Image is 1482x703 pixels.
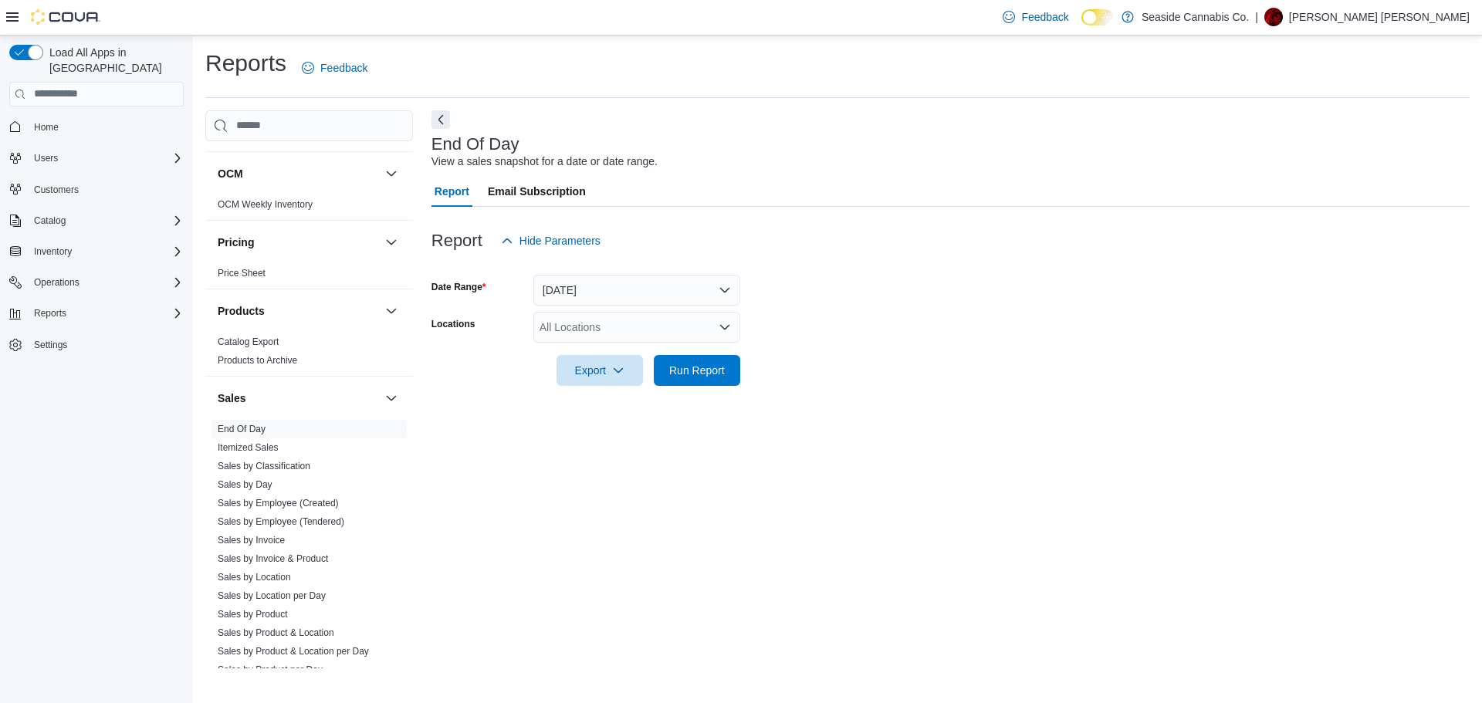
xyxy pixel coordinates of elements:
[218,479,272,490] a: Sales by Day
[533,275,740,306] button: [DATE]
[34,152,58,164] span: Users
[218,553,328,564] a: Sales by Invoice & Product
[218,460,310,472] span: Sales by Classification
[431,281,486,293] label: Date Range
[431,135,519,154] h3: End Of Day
[296,52,374,83] a: Feedback
[34,121,59,134] span: Home
[34,184,79,196] span: Customers
[1081,9,1114,25] input: Dark Mode
[218,423,266,435] span: End Of Day
[1255,8,1258,26] p: |
[28,336,73,354] a: Settings
[218,198,313,211] span: OCM Weekly Inventory
[218,235,379,250] button: Pricing
[218,535,285,546] a: Sales by Invoice
[218,572,291,583] a: Sales by Location
[218,268,266,279] a: Price Sheet
[431,318,475,330] label: Locations
[435,176,469,207] span: Report
[205,48,286,79] h1: Reports
[218,553,328,565] span: Sales by Invoice & Product
[488,176,586,207] span: Email Subscription
[34,245,72,258] span: Inventory
[218,166,243,181] h3: OCM
[218,390,379,406] button: Sales
[34,339,67,351] span: Settings
[28,211,184,230] span: Catalog
[218,645,369,657] span: Sales by Product & Location per Day
[28,181,85,199] a: Customers
[3,302,190,324] button: Reports
[218,478,272,491] span: Sales by Day
[218,516,344,527] a: Sales by Employee (Tendered)
[218,664,323,675] a: Sales by Product per Day
[218,497,339,509] span: Sales by Employee (Created)
[3,116,190,138] button: Home
[3,241,190,262] button: Inventory
[218,515,344,528] span: Sales by Employee (Tendered)
[1081,25,1082,26] span: Dark Mode
[34,215,66,227] span: Catalog
[431,154,658,170] div: View a sales snapshot for a date or date range.
[1142,8,1249,26] p: Seaside Cannabis Co.
[28,180,184,199] span: Customers
[218,590,326,602] span: Sales by Location per Day
[218,534,285,546] span: Sales by Invoice
[218,354,297,367] span: Products to Archive
[218,646,369,657] a: Sales by Product & Location per Day
[218,664,323,676] span: Sales by Product per Day
[28,304,73,323] button: Reports
[218,608,288,620] span: Sales by Product
[382,389,401,407] button: Sales
[996,2,1074,32] a: Feedback
[3,272,190,293] button: Operations
[218,424,266,434] a: End Of Day
[28,242,184,261] span: Inventory
[218,441,279,454] span: Itemized Sales
[3,333,190,356] button: Settings
[218,609,288,620] a: Sales by Product
[1021,9,1068,25] span: Feedback
[218,442,279,453] a: Itemized Sales
[218,303,379,319] button: Products
[495,225,607,256] button: Hide Parameters
[218,390,246,406] h3: Sales
[320,60,367,76] span: Feedback
[218,627,334,638] a: Sales by Product & Location
[218,461,310,471] a: Sales by Classification
[218,627,334,639] span: Sales by Product & Location
[218,336,279,348] span: Catalog Export
[28,335,184,354] span: Settings
[218,571,291,583] span: Sales by Location
[28,242,78,261] button: Inventory
[218,130,330,141] a: Loyalty Redemption Values
[431,110,450,129] button: Next
[31,9,100,25] img: Cova
[218,355,297,366] a: Products to Archive
[218,199,313,210] a: OCM Weekly Inventory
[28,117,184,137] span: Home
[28,149,184,167] span: Users
[218,303,265,319] h3: Products
[205,195,413,220] div: OCM
[218,267,266,279] span: Price Sheet
[557,355,643,386] button: Export
[3,178,190,201] button: Customers
[205,333,413,376] div: Products
[28,211,72,230] button: Catalog
[1264,8,1283,26] div: Rose Ann Lindquist
[218,166,379,181] button: OCM
[205,264,413,289] div: Pricing
[218,498,339,509] a: Sales by Employee (Created)
[28,273,184,292] span: Operations
[205,420,413,685] div: Sales
[654,355,740,386] button: Run Report
[28,149,64,167] button: Users
[218,590,326,601] a: Sales by Location per Day
[1289,8,1470,26] p: [PERSON_NAME] [PERSON_NAME]
[28,304,184,323] span: Reports
[34,307,66,319] span: Reports
[34,276,80,289] span: Operations
[719,321,731,333] button: Open list of options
